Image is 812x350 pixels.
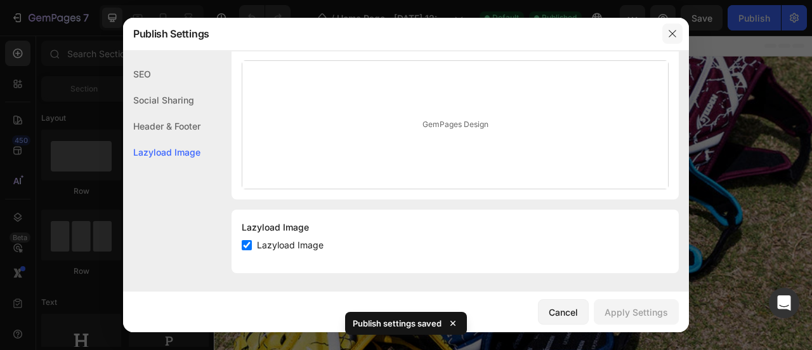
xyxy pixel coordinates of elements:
div: SEO [123,61,200,87]
span: Lazyload Image [257,238,324,253]
p: Publish settings saved [353,317,442,330]
div: Apply Settings [605,306,668,319]
div: Cancel [549,306,578,319]
button: Cancel [538,299,589,325]
button: Apply Settings [594,299,679,325]
div: GemPages Design [242,61,668,189]
div: Header & Footer [123,113,200,139]
p: Set yourself apart from the realm of the ordinary. A Vault Headgear isn’t just protection it’s pe... [160,212,601,243]
div: Lazyload Image [242,220,669,235]
div: Open Intercom Messenger [769,288,799,318]
div: Publish Settings [123,17,656,50]
div: Social Sharing [123,87,200,113]
div: Lazyload Image [123,139,200,165]
h2: The Future of Protection [159,156,603,200]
